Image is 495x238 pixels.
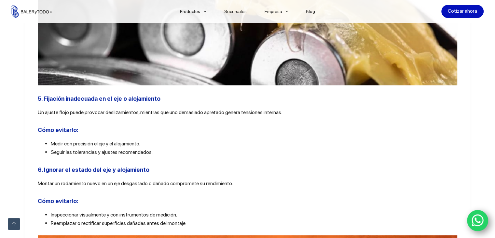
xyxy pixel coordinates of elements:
[51,149,153,155] span: Seguir las tolerancias y ajustes recomendados.
[38,166,149,173] b: 6. Ignorar el estado del eje y alojamiento
[8,218,20,230] a: Ir arriba
[38,109,282,115] span: Un ajuste flojo puede provocar deslizamientos, mientras que uno demasiado apretado genera tension...
[51,212,177,218] span: Inspeccionar visualmente y con instrumentos de medición.
[38,95,160,102] b: 5. Fijación inadecuada en el eje o alojamiento
[11,5,52,18] img: Balerytodo
[38,180,233,186] span: Montar un rodamiento nuevo en un eje desgastado o dañado compromete su rendimiento.
[38,198,78,204] b: Cómo evitarlo:
[441,5,484,18] a: Cotizar ahora
[38,126,78,133] b: Cómo evitarlo:
[51,141,140,147] span: Medir con precisión el eje y el alojamiento.
[467,210,488,231] a: WhatsApp
[51,220,186,226] span: Reemplazar o rectificar superficies dañadas antes del montaje.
